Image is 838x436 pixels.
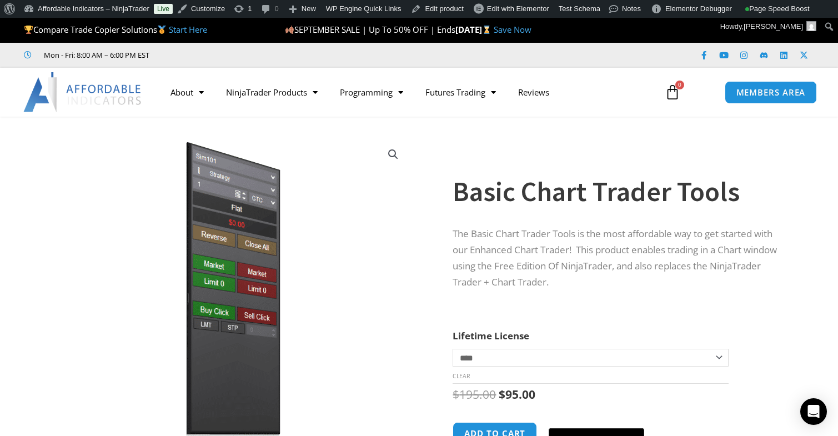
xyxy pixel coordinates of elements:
[494,24,531,35] a: Save Now
[383,144,403,164] a: View full-screen image gallery
[165,49,332,61] iframe: Customer reviews powered by Trustpilot
[215,79,329,105] a: NinjaTrader Products
[285,26,294,34] img: 🍂
[41,48,149,62] span: Mon - Fri: 8:00 AM – 6:00 PM EST
[329,79,414,105] a: Programming
[24,26,33,34] img: 🏆
[499,387,535,402] bdi: 95.00
[453,372,470,380] a: Clear options
[24,24,207,35] span: Compare Trade Copier Solutions
[546,420,646,425] iframe: Secure express checkout frame
[675,81,684,89] span: 0
[507,79,560,105] a: Reviews
[414,79,507,105] a: Futures Trading
[453,387,459,402] span: $
[487,4,549,13] span: Edit with Elementor
[453,387,496,402] bdi: 195.00
[483,26,491,34] img: ⌛
[158,26,166,34] img: 🥇
[455,24,494,35] strong: [DATE]
[648,76,697,108] a: 0
[453,329,529,342] label: Lifetime License
[744,22,803,31] span: [PERSON_NAME]
[285,24,455,35] span: SEPTEMBER SALE | Up To 50% OFF | Ends
[159,79,215,105] a: About
[736,88,806,97] span: MEMBERS AREA
[159,79,654,105] nav: Menu
[725,81,817,104] a: MEMBERS AREA
[453,172,777,211] h1: Basic Chart Trader Tools
[154,4,173,14] a: Live
[499,387,505,402] span: $
[800,398,827,425] div: Open Intercom Messenger
[169,24,207,35] a: Start Here
[716,18,821,36] a: Howdy,
[453,226,777,290] p: The Basic Chart Trader Tools is the most affordable way to get started with our Enhanced Chart Tr...
[23,72,143,112] img: LogoAI | Affordable Indicators – NinjaTrader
